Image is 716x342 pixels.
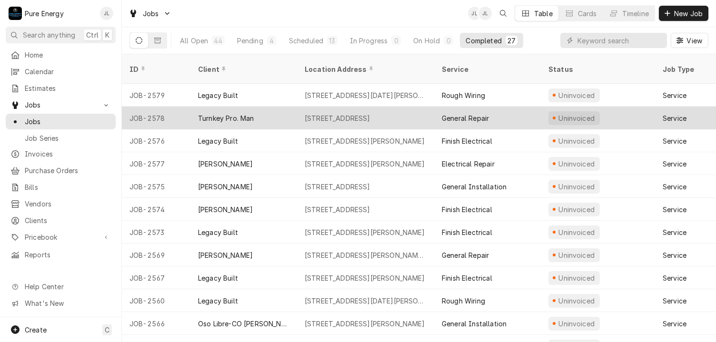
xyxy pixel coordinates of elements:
[143,9,159,19] span: Jobs
[25,182,111,192] span: Bills
[6,247,116,263] a: Reports
[393,36,399,46] div: 0
[198,64,288,74] div: Client
[6,114,116,129] a: Jobs
[663,64,708,74] div: Job Type
[198,250,253,260] div: [PERSON_NAME]
[329,36,335,46] div: 13
[25,298,110,308] span: What's New
[468,7,481,20] div: James Linnenkamp's Avatar
[25,250,111,260] span: Reports
[442,90,485,100] div: Rough Wiring
[305,159,425,169] div: [STREET_ADDRESS][PERSON_NAME]
[446,36,451,46] div: 0
[6,213,116,228] a: Clients
[289,36,323,46] div: Scheduled
[6,179,116,195] a: Bills
[478,7,492,20] div: James Linnenkamp's Avatar
[122,152,190,175] div: JOB-2577
[442,205,492,215] div: Finish Electrical
[442,273,492,283] div: Finish Electrical
[468,7,481,20] div: JL
[25,50,111,60] span: Home
[663,205,686,215] div: Service
[129,64,181,74] div: ID
[6,146,116,162] a: Invoices
[622,9,649,19] div: Timeline
[105,30,109,40] span: K
[663,113,686,123] div: Service
[663,319,686,329] div: Service
[105,325,109,335] span: C
[672,9,705,19] span: New Job
[25,282,110,292] span: Help Center
[557,296,596,306] div: Uninvoiced
[6,27,116,43] button: Search anythingCtrlK
[198,113,254,123] div: Turnkey Pro. Man
[198,273,238,283] div: Legacy Built
[23,30,75,40] span: Search anything
[685,36,704,46] span: View
[122,84,190,107] div: JOB-2579
[534,9,553,19] div: Table
[125,6,175,21] a: Go to Jobs
[6,196,116,212] a: Vendors
[305,273,425,283] div: [STREET_ADDRESS][PERSON_NAME]
[122,221,190,244] div: JOB-2573
[577,33,662,48] input: Keyword search
[100,7,113,20] div: JL
[6,229,116,245] a: Go to Pricebook
[659,6,708,21] button: New Job
[122,198,190,221] div: JOB-2574
[663,159,686,169] div: Service
[198,296,238,306] div: Legacy Built
[557,136,596,146] div: Uninvoiced
[663,227,686,237] div: Service
[25,232,97,242] span: Pricebook
[305,296,427,306] div: [STREET_ADDRESS][DATE][PERSON_NAME]
[413,36,440,46] div: On Hold
[122,244,190,266] div: JOB-2569
[305,64,425,74] div: Location Address
[548,64,646,74] div: Status
[25,166,111,176] span: Purchase Orders
[442,64,531,74] div: Service
[25,83,111,93] span: Estimates
[25,67,111,77] span: Calendar
[496,6,511,21] button: Open search
[6,64,116,79] a: Calendar
[442,296,485,306] div: Rough Wiring
[305,250,427,260] div: [STREET_ADDRESS][PERSON_NAME][PERSON_NAME]
[122,266,190,289] div: JOB-2567
[100,7,113,20] div: James Linnenkamp's Avatar
[507,36,516,46] div: 27
[25,215,111,225] span: Clients
[442,182,507,192] div: General Installation
[663,296,686,306] div: Service
[305,205,370,215] div: [STREET_ADDRESS]
[557,250,596,260] div: Uninvoiced
[6,130,116,146] a: Job Series
[557,159,596,169] div: Uninvoiced
[122,107,190,129] div: JOB-2578
[25,149,111,159] span: Invoices
[25,326,47,334] span: Create
[557,90,596,100] div: Uninvoiced
[180,36,208,46] div: All Open
[6,47,116,63] a: Home
[9,7,22,20] div: Pure Energy's Avatar
[214,36,222,46] div: 44
[442,159,495,169] div: Electrical Repair
[6,279,116,294] a: Go to Help Center
[305,113,370,123] div: [STREET_ADDRESS]
[663,273,686,283] div: Service
[478,7,492,20] div: JL
[557,205,596,215] div: Uninvoiced
[557,182,596,192] div: Uninvoiced
[237,36,263,46] div: Pending
[6,97,116,113] a: Go to Jobs
[198,205,253,215] div: [PERSON_NAME]
[663,250,686,260] div: Service
[663,182,686,192] div: Service
[442,319,507,329] div: General Installation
